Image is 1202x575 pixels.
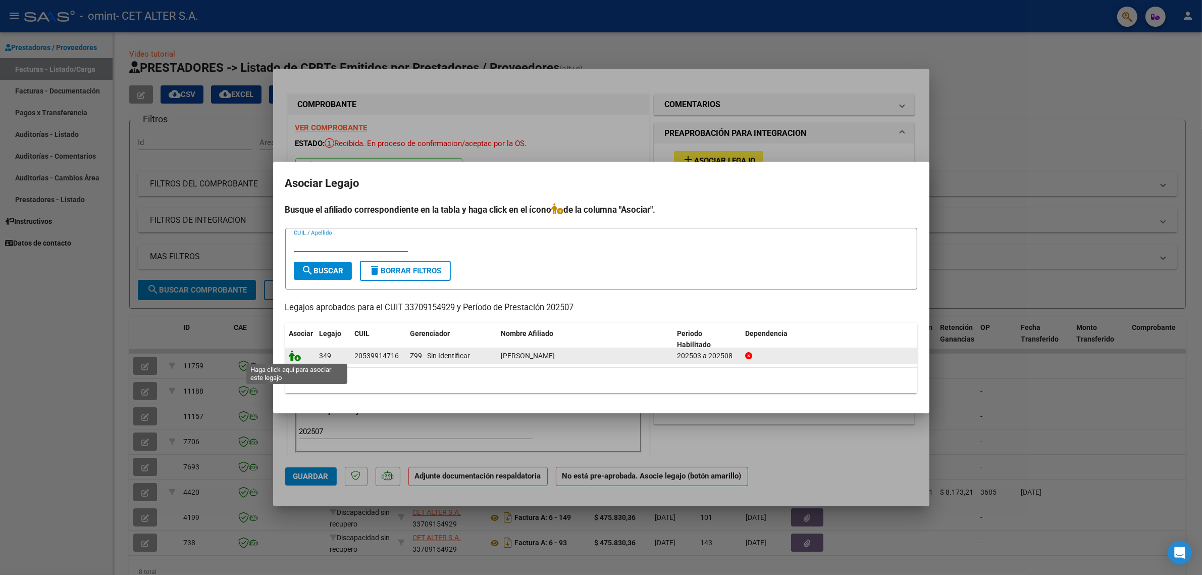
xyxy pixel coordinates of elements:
[1168,541,1192,565] div: Open Intercom Messenger
[355,350,399,362] div: 20539914716
[285,323,316,356] datatable-header-cell: Asociar
[302,264,314,276] mat-icon: search
[745,329,788,338] span: Dependencia
[285,203,917,216] h4: Busque el afiliado correspondiente en la tabla y haga click en el ícono de la columna "Asociar".
[497,323,673,356] datatable-header-cell: Nombre Afiliado
[294,262,352,280] button: Buscar
[673,323,741,356] datatable-header-cell: Periodo Habilitado
[369,264,381,276] mat-icon: delete
[355,329,370,338] span: CUIL
[285,174,917,193] h2: Asociar Legajo
[741,323,917,356] datatable-header-cell: Dependencia
[351,323,406,356] datatable-header-cell: CUIL
[501,329,554,338] span: Nombre Afiliado
[369,266,442,275] span: Borrar Filtros
[677,329,711,349] span: Periodo Habilitado
[677,350,737,362] div: 202503 a 202508
[302,266,344,275] span: Buscar
[320,352,332,360] span: 349
[501,352,555,360] span: LOZANO DIEZ LAUTARO ROMAN
[410,352,471,360] span: Z99 - Sin Identificar
[285,368,917,393] div: 1 registros
[410,329,450,338] span: Gerenciador
[316,323,351,356] datatable-header-cell: Legajo
[285,302,917,314] p: Legajos aprobados para el CUIT 33709154929 y Período de Prestación 202507
[320,329,342,338] span: Legajo
[289,329,313,338] span: Asociar
[360,261,451,281] button: Borrar Filtros
[406,323,497,356] datatable-header-cell: Gerenciador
